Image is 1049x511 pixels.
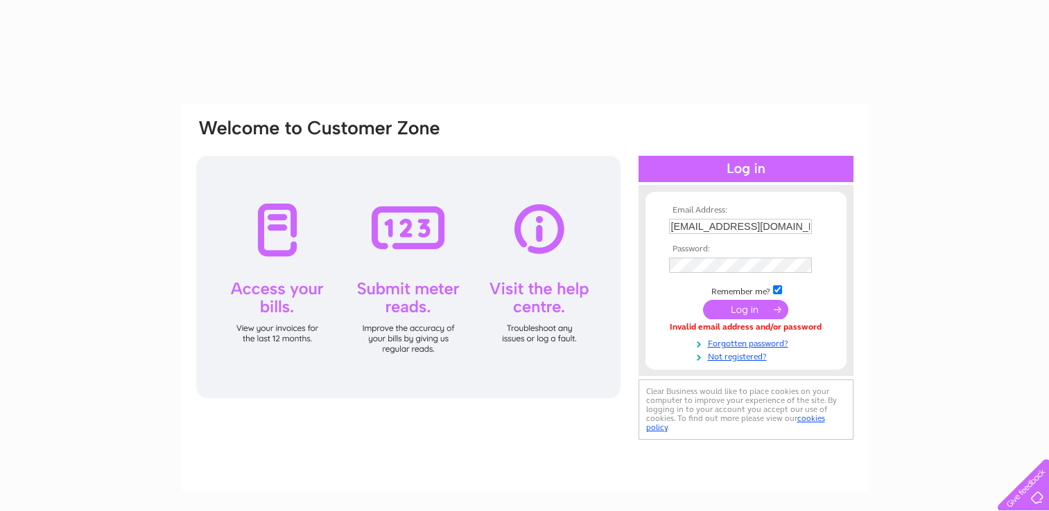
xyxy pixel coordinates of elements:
th: Password: [666,244,826,254]
a: Not registered? [669,349,826,362]
a: Forgotten password? [669,336,826,349]
input: Submit [703,300,788,319]
th: Email Address: [666,206,826,215]
div: Invalid email address and/or password [669,323,823,332]
a: cookies policy [646,413,825,432]
td: Remember me? [666,283,826,297]
div: Clear Business would like to place cookies on your computer to improve your experience of the sit... [639,379,853,440]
